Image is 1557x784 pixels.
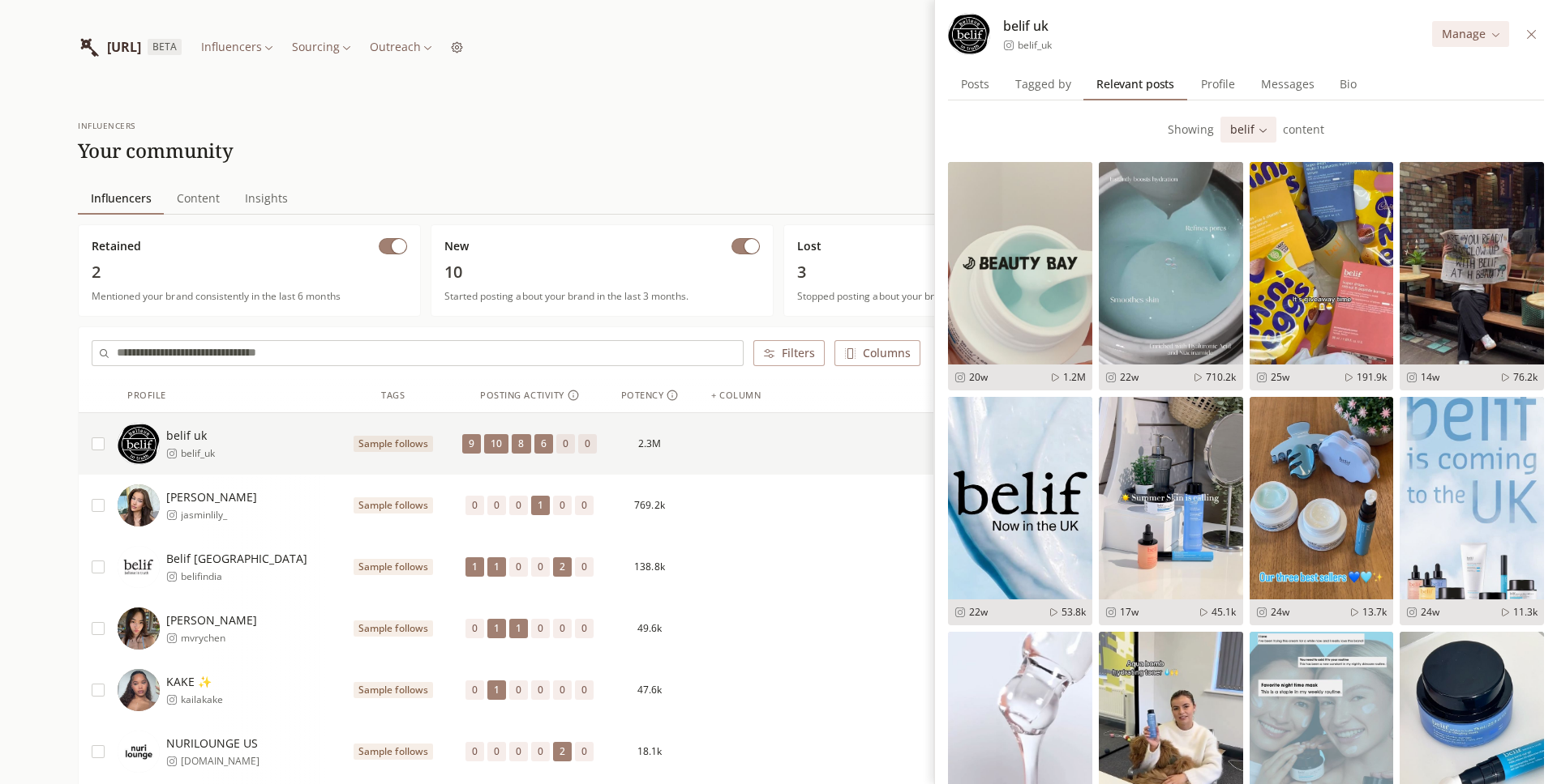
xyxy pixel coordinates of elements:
[948,397,1092,599] img: 2dc10a4a-784f-49b9-8ca1-029387b22396
[1120,371,1139,384] span: 22w
[578,434,597,454] span: 0
[553,742,572,761] span: 2
[181,632,257,645] span: mvrychen
[78,182,1479,215] nav: Main
[1400,397,1544,599] img: 163cb9ba-c3a6-40c7-b4d6-7125aedbd847
[531,557,550,577] span: 0
[637,684,662,697] span: 47.6k
[575,680,594,700] span: 0
[1099,397,1243,599] img: b2e0ef24-fda2-4f90-b9ce-a6df311cb92b
[181,570,307,583] span: belifindia
[1250,397,1394,599] img: db645dfd-8ca3-4053-9263-1a10818c6fd9
[1255,73,1321,96] span: Messages
[358,499,427,512] span: Sample follows
[465,557,484,577] span: 1
[181,509,257,522] span: jasminlily_
[1513,606,1538,619] span: 11.3k
[948,13,990,55] img: https://lookalike-images.influencerlist.ai/profiles/64be8819-2ead-43e1-9f58-ede794ae2f35.jpg
[233,182,301,215] a: Insights
[553,557,572,577] span: 2
[444,290,760,303] span: Started posting about your brand in the last 3 months.
[969,371,988,384] span: 20w
[92,261,407,283] span: 2
[444,261,760,283] span: 10
[487,680,506,700] span: 1
[462,434,481,454] span: 9
[444,238,469,254] span: New
[637,745,662,758] span: 18.1k
[1271,606,1289,619] span: 24w
[575,557,594,577] span: 0
[195,36,279,58] button: Influencers
[166,612,257,628] span: [PERSON_NAME]
[797,290,1113,303] span: Stopped posting about your brand in the last 3 months.
[78,120,234,132] div: influencers
[363,36,438,58] button: Outreach
[127,389,166,403] div: Profile
[531,496,550,515] span: 1
[1090,73,1181,96] span: Relevant posts
[118,669,160,711] img: https://lookalike-images.influencerlist.ai/profiles/aa672257-7b0a-483c-a7dc-e6acf2a19d66.jpg
[166,489,257,505] span: [PERSON_NAME]
[465,619,484,638] span: 0
[484,434,508,454] span: 10
[509,680,528,700] span: 0
[797,238,821,254] span: Lost
[78,36,101,58] img: InfluencerList.ai
[1400,162,1544,364] img: f5145b06-543e-4172-bd47-74d9b743e7f6
[480,389,579,403] div: Posting Activity
[797,261,1113,283] span: 3
[621,389,679,403] div: Potency
[556,434,575,454] span: 0
[1250,162,1394,364] img: 734c19de-e9e4-488b-8187-b9c7352932ea
[553,680,572,700] span: 0
[954,73,996,96] span: Posts
[358,622,427,635] span: Sample follows
[531,680,550,700] span: 0
[181,755,259,768] span: [DOMAIN_NAME]
[118,546,160,588] img: https://lookalike-images.influencerlist.ai/profiles/bc20c446-852f-4d87-b1f6-bdb6798a49a2.jpg
[107,37,141,57] span: [URL]
[170,187,226,210] span: Content
[238,187,294,210] span: Insights
[166,551,307,567] span: Belif [GEOGRAPHIC_DATA]
[118,731,160,773] img: https://lookalike-images.influencerlist.ai/profiles/3c38ceaf-a869-4894-876c-9fadbf3befe6.jpg
[1018,39,1052,52] span: belif_uk
[1195,73,1242,96] span: Profile
[78,138,234,163] h1: Your community
[118,607,160,650] img: https://lookalike-images.influencerlist.ai/profiles/0229a466-310c-4420-a120-956c9769cc02.jpg
[509,496,528,515] span: 0
[465,680,484,700] span: 0
[638,437,661,450] span: 2.3M
[1120,606,1139,619] span: 17w
[575,742,594,761] span: 0
[1003,39,1052,52] a: belif_uk
[834,340,920,366] button: Columns
[1099,162,1243,364] img: 0eff7b62-b922-40a8-9f0b-233f9eb87cd5
[1168,121,1214,138] span: Showing
[465,496,484,515] span: 0
[509,619,528,638] span: 1
[1283,121,1324,138] span: content
[487,619,506,638] span: 1
[181,693,223,706] span: kailakake
[1432,21,1509,47] button: Manage
[534,434,553,454] span: 6
[1062,606,1086,619] span: 53.8k
[166,674,223,690] span: KAKE ✨
[553,619,572,638] span: 0
[1009,73,1078,96] span: Tagged by
[465,742,484,761] span: 0
[358,560,427,573] span: Sample follows
[512,434,530,454] span: 8
[948,162,1092,364] img: e16cf688-b99b-49a3-856b-b7d4f7ce86ed
[509,557,528,577] span: 0
[575,496,594,515] span: 0
[487,557,506,577] span: 1
[575,619,594,638] span: 0
[166,428,215,444] span: belif uk
[711,389,761,403] div: + column
[118,423,160,465] img: https://lookalike-images.influencerlist.ai/profiles/64be8819-2ead-43e1-9f58-ede794ae2f35.jpg
[553,496,572,515] span: 0
[1271,371,1289,384] span: 25w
